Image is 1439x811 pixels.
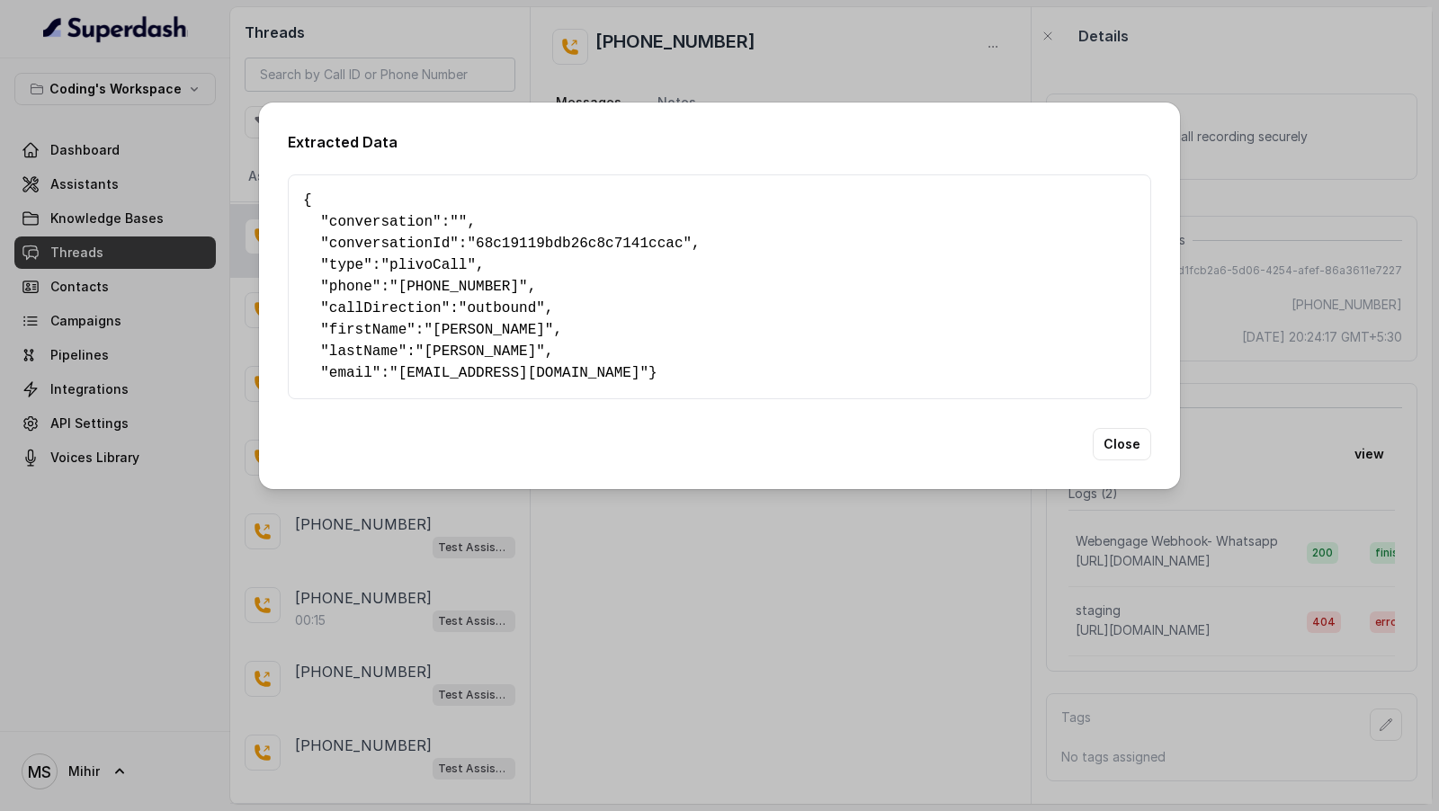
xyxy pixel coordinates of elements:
[416,343,545,360] span: "[PERSON_NAME]"
[329,257,363,273] span: type
[329,300,442,316] span: callDirection
[329,322,407,338] span: firstName
[303,190,1136,384] pre: { " ": , " ": , " ": , " ": , " ": , " ": , " ": , " ": }
[450,214,467,230] span: ""
[389,279,528,295] span: "[PHONE_NUMBER]"
[288,131,1151,153] h2: Extracted Data
[459,300,545,316] span: "outbound"
[467,236,692,252] span: "68c19119bdb26c8c7141ccac"
[329,343,398,360] span: lastName
[329,279,372,295] span: phone
[1093,428,1151,460] button: Close
[329,214,433,230] span: conversation
[380,257,476,273] span: "plivoCall"
[329,236,450,252] span: conversationId
[389,365,648,381] span: "[EMAIL_ADDRESS][DOMAIN_NAME]"
[424,322,553,338] span: "[PERSON_NAME]"
[329,365,372,381] span: email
